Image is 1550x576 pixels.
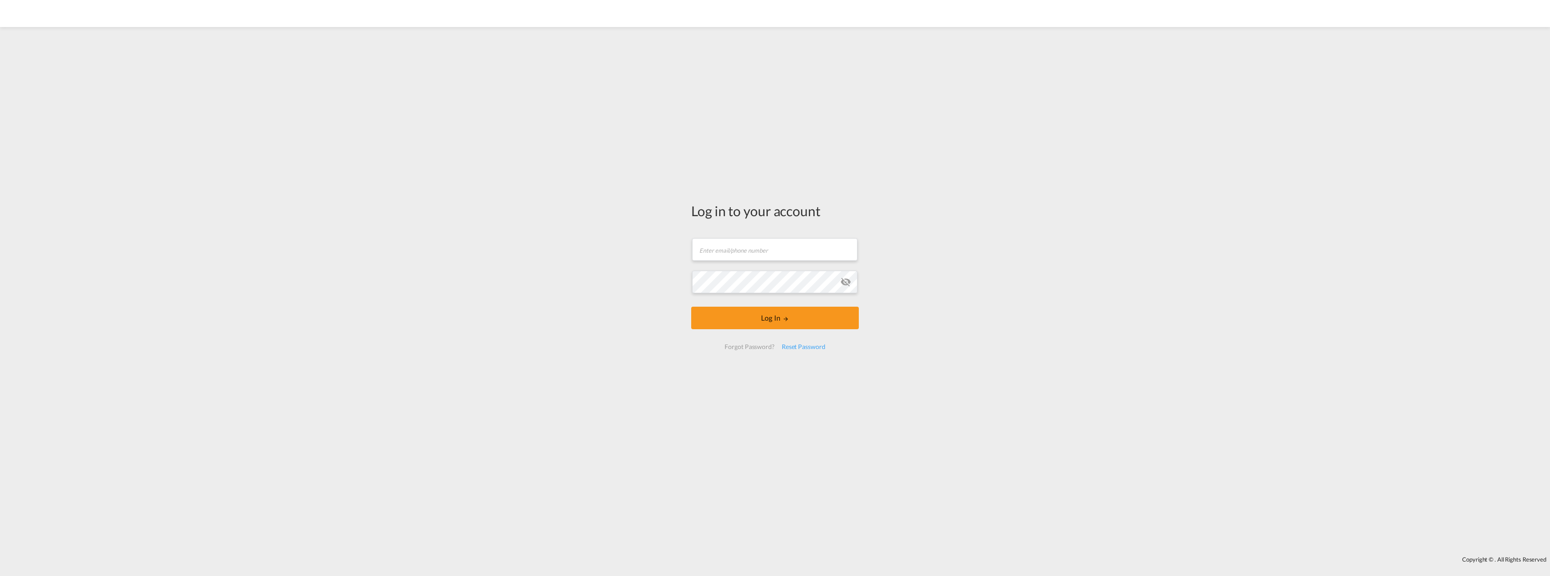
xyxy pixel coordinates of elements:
[840,277,851,287] md-icon: icon-eye-off
[721,339,778,355] div: Forgot Password?
[691,201,859,220] div: Log in to your account
[692,238,857,261] input: Enter email/phone number
[691,307,859,329] button: LOGIN
[778,339,829,355] div: Reset Password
